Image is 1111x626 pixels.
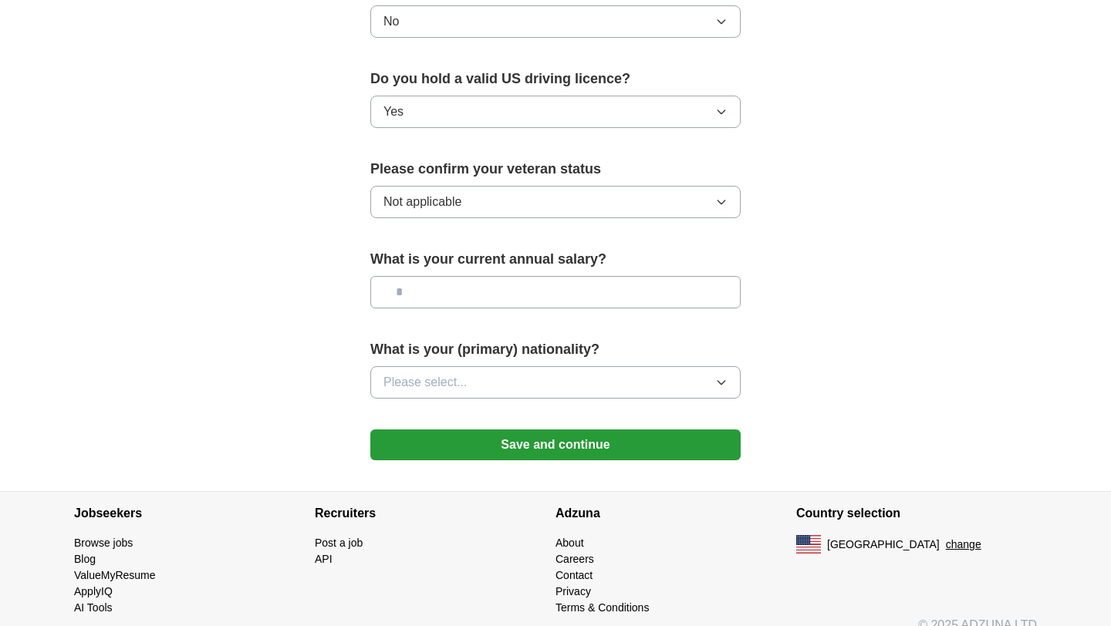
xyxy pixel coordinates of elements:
[315,537,363,549] a: Post a job
[946,537,981,553] button: change
[74,585,113,597] a: ApplyIQ
[370,249,741,270] label: What is your current annual salary?
[370,5,741,38] button: No
[383,103,404,121] span: Yes
[370,339,741,360] label: What is your (primary) nationality?
[555,585,591,597] a: Privacy
[796,492,1037,535] h4: Country selection
[555,537,584,549] a: About
[370,159,741,180] label: Please confirm your veteran status
[74,601,113,614] a: AI Tools
[555,553,594,565] a: Careers
[74,537,133,549] a: Browse jobs
[383,373,468,392] span: Please select...
[74,553,96,565] a: Blog
[827,537,940,553] span: [GEOGRAPHIC_DATA]
[74,569,156,581] a: ValueMyResume
[370,69,741,89] label: Do you hold a valid US driving licence?
[555,601,649,614] a: Terms & Conditions
[383,12,399,31] span: No
[796,535,821,554] img: US flag
[383,193,461,211] span: Not applicable
[370,96,741,128] button: Yes
[555,569,593,581] a: Contact
[370,186,741,218] button: Not applicable
[370,429,741,460] button: Save and continue
[315,553,333,565] a: API
[370,366,741,399] button: Please select...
